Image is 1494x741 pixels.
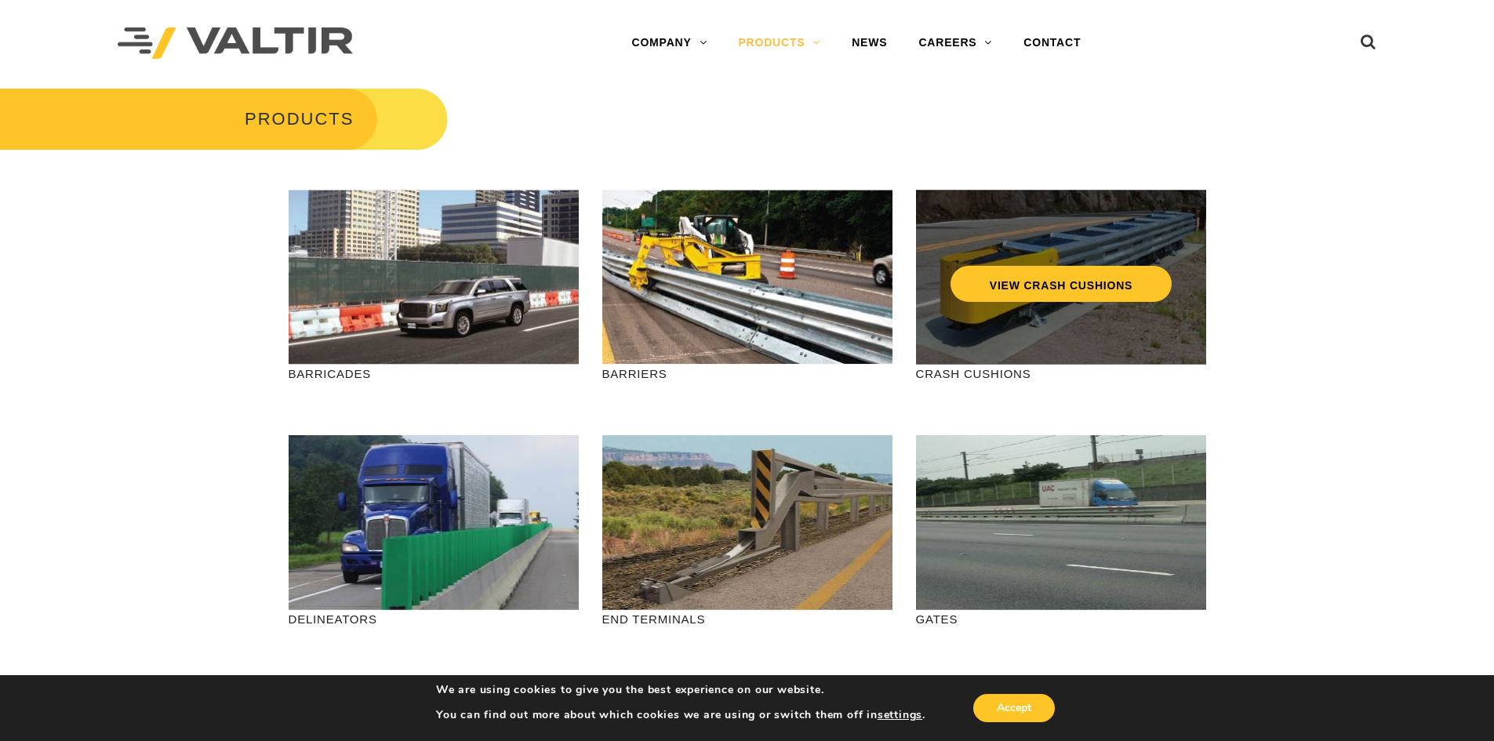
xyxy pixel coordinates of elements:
a: CONTACT [1008,27,1096,59]
button: settings [878,708,922,722]
a: VIEW CRASH CUSHIONS [950,266,1171,302]
a: CAREERS [903,27,1008,59]
a: COMPANY [616,27,722,59]
a: PRODUCTS [722,27,836,59]
p: We are using cookies to give you the best experience on our website. [436,683,925,697]
p: CRASH CUSHIONS [916,365,1206,383]
p: GATES [916,610,1206,628]
p: END TERMINALS [602,610,892,628]
p: You can find out more about which cookies we are using or switch them off in . [436,708,925,722]
a: NEWS [836,27,903,59]
p: BARRIERS [602,365,892,383]
button: Accept [973,694,1055,722]
p: BARRICADES [289,365,579,383]
img: Valtir [118,27,353,60]
p: DELINEATORS [289,610,579,628]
